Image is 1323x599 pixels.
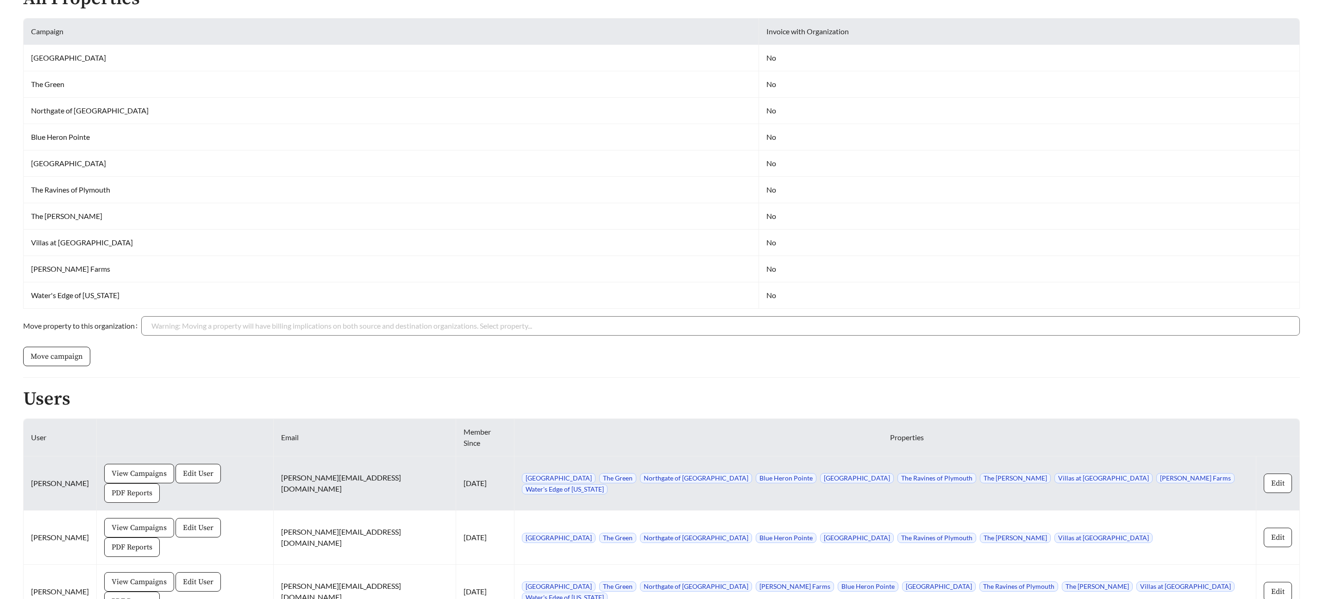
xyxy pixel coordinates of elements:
[112,468,167,479] span: View Campaigns
[759,45,1300,71] td: No
[104,464,174,483] button: View Campaigns
[176,518,221,537] button: Edit User
[112,522,167,533] span: View Campaigns
[759,150,1300,177] td: No
[897,473,976,483] span: The Ravines of Plymouth
[112,487,152,499] span: PDF Reports
[820,473,894,483] span: [GEOGRAPHIC_DATA]
[522,473,596,483] span: [GEOGRAPHIC_DATA]
[24,256,759,282] td: [PERSON_NAME] Farms
[24,45,759,71] td: [GEOGRAPHIC_DATA]
[274,419,456,456] th: Email
[24,419,97,456] th: User
[640,473,752,483] span: Northgate of [GEOGRAPHIC_DATA]
[756,473,816,483] span: Blue Heron Pointe
[820,533,894,543] span: [GEOGRAPHIC_DATA]
[24,124,759,150] td: Blue Heron Pointe
[104,468,174,477] a: View Campaigns
[104,518,174,537] button: View Campaigns
[838,581,898,592] span: Blue Heron Pointe
[1054,473,1153,483] span: Villas at [GEOGRAPHIC_DATA]
[24,230,759,256] td: Villas at [GEOGRAPHIC_DATA]
[104,523,174,531] a: View Campaigns
[274,511,456,565] td: [PERSON_NAME][EMAIL_ADDRESS][DOMAIN_NAME]
[456,419,515,456] th: Member Since
[522,581,596,592] span: [GEOGRAPHIC_DATA]
[456,456,515,511] td: [DATE]
[176,523,221,531] a: Edit User
[176,577,221,586] a: Edit User
[759,19,1300,45] th: Invoice with Organization
[599,533,636,543] span: The Green
[24,98,759,124] td: Northgate of [GEOGRAPHIC_DATA]
[176,572,221,592] button: Edit User
[31,351,83,362] span: Move campaign
[756,581,834,592] span: [PERSON_NAME] Farms
[24,282,759,309] td: Water's Edge of [US_STATE]
[23,389,1300,409] h2: Users
[183,522,213,533] span: Edit User
[1156,473,1235,483] span: [PERSON_NAME] Farms
[759,177,1300,203] td: No
[112,542,152,553] span: PDF Reports
[599,581,636,592] span: The Green
[104,577,174,586] a: View Campaigns
[104,572,174,592] button: View Campaigns
[24,150,759,177] td: [GEOGRAPHIC_DATA]
[1054,533,1153,543] span: Villas at [GEOGRAPHIC_DATA]
[640,581,752,592] span: Northgate of [GEOGRAPHIC_DATA]
[759,203,1300,230] td: No
[151,317,1290,335] input: Move property to this organization
[1136,581,1235,592] span: Villas at [GEOGRAPHIC_DATA]
[176,468,221,477] a: Edit User
[980,473,1051,483] span: The [PERSON_NAME]
[759,256,1300,282] td: No
[1264,528,1292,547] button: Edit
[756,533,816,543] span: Blue Heron Pointe
[24,203,759,230] td: The [PERSON_NAME]
[23,347,90,366] button: Move campaign
[104,537,160,557] button: PDF Reports
[112,576,167,587] span: View Campaigns
[24,511,97,565] td: [PERSON_NAME]
[759,71,1300,98] td: No
[24,71,759,98] td: The Green
[1271,532,1285,543] span: Edit
[979,581,1058,592] span: The Ravines of Plymouth
[522,484,608,494] span: Water's Edge of [US_STATE]
[897,533,976,543] span: The Ravines of Plymouth
[23,316,141,336] label: Move property to this organization
[522,533,596,543] span: [GEOGRAPHIC_DATA]
[514,419,1300,456] th: Properties
[980,533,1051,543] span: The [PERSON_NAME]
[599,473,636,483] span: The Green
[759,98,1300,124] td: No
[1062,581,1133,592] span: The [PERSON_NAME]
[1271,478,1285,489] span: Edit
[24,456,97,511] td: [PERSON_NAME]
[176,464,221,483] button: Edit User
[1271,586,1285,597] span: Edit
[183,468,213,479] span: Edit User
[902,581,976,592] span: [GEOGRAPHIC_DATA]
[1264,474,1292,493] button: Edit
[759,230,1300,256] td: No
[640,533,752,543] span: Northgate of [GEOGRAPHIC_DATA]
[183,576,213,587] span: Edit User
[759,282,1300,309] td: No
[24,177,759,203] td: The Ravines of Plymouth
[456,511,515,565] td: [DATE]
[104,483,160,503] button: PDF Reports
[24,19,759,45] th: Campaign
[274,456,456,511] td: [PERSON_NAME][EMAIL_ADDRESS][DOMAIN_NAME]
[759,124,1300,150] td: No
